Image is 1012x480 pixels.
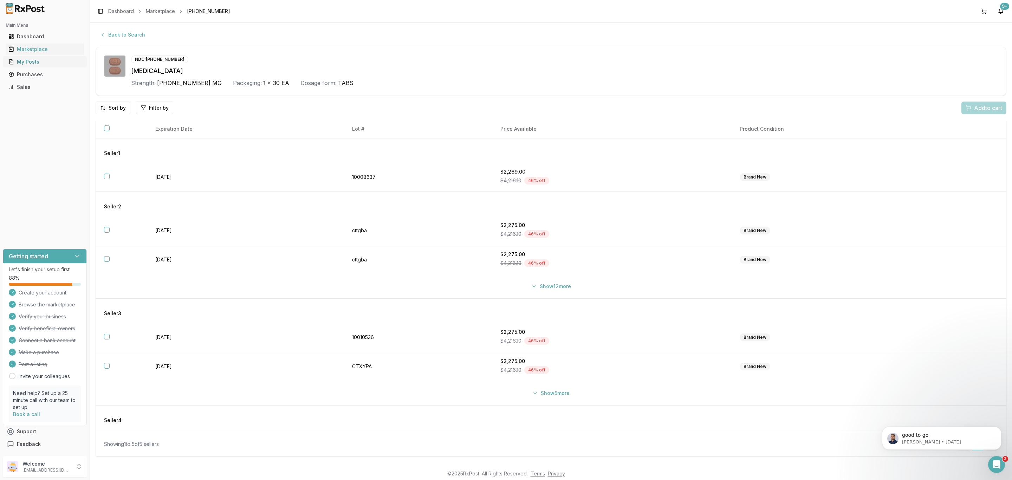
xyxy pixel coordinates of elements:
[3,44,87,55] button: Marketplace
[109,104,126,111] span: Sort by
[3,69,87,80] button: Purchases
[9,266,81,273] p: Let's finish your setup first!
[492,120,731,138] th: Price Available
[8,71,81,78] div: Purchases
[7,461,18,472] img: User avatar
[6,81,84,93] a: Sales
[6,56,84,68] a: My Posts
[19,325,75,332] span: Verify beneficial owners
[528,387,574,400] button: Show5more
[104,56,125,77] img: Biktarvy 50-200-25 MG TABS
[146,8,175,15] a: Marketplace
[13,390,77,411] p: Need help? Set up a 25 minute call with our team to set up.
[147,120,344,138] th: Expiration Date
[500,329,723,336] div: $2,275.00
[22,467,71,473] p: [EMAIL_ADDRESS][DOMAIN_NAME]
[344,216,492,245] td: cttgba
[3,82,87,93] button: Sales
[3,438,87,450] button: Feedback
[1000,3,1009,10] div: 9+
[8,46,81,53] div: Marketplace
[524,366,549,374] div: 46 % off
[263,79,289,87] span: 1 x 30 EA
[19,337,76,344] span: Connect a bank account
[500,367,521,374] span: $4,216.10
[300,79,337,87] div: Dosage form:
[17,441,41,448] span: Feedback
[104,150,120,157] span: Seller 1
[9,252,48,260] h3: Getting started
[9,274,20,281] span: 88 %
[6,68,84,81] a: Purchases
[6,43,84,56] a: Marketplace
[108,8,134,15] a: Dashboard
[3,31,87,42] button: Dashboard
[344,323,492,352] td: 10010536
[19,361,47,368] span: Post a listing
[19,289,66,296] span: Create your account
[147,323,344,352] td: [DATE]
[233,79,262,87] div: Packaging:
[147,245,344,274] td: [DATE]
[995,6,1006,17] button: 9+
[988,456,1005,473] iframe: Intercom live chat
[131,79,156,87] div: Strength:
[96,102,130,114] button: Sort by
[1003,456,1008,462] span: 2
[871,412,1012,461] iframe: Intercom notifications message
[6,22,84,28] h2: Main Menu
[8,33,81,40] div: Dashboard
[524,259,549,267] div: 46 % off
[524,230,549,238] div: 46 % off
[22,460,71,467] p: Welcome
[344,430,492,459] td: 10010536
[500,260,521,267] span: $4,216.10
[3,56,87,67] button: My Posts
[13,411,40,417] a: Book a call
[6,30,84,43] a: Dashboard
[344,163,492,192] td: 10008637
[8,58,81,65] div: My Posts
[731,120,954,138] th: Product Condition
[500,177,521,184] span: $4,216.10
[147,430,344,459] td: [DATE]
[500,251,723,258] div: $2,275.00
[344,245,492,274] td: cttgba
[344,120,492,138] th: Lot #
[524,177,549,184] div: 46 % off
[19,301,75,308] span: Browse the marketplace
[147,352,344,381] td: [DATE]
[500,337,521,344] span: $4,216.10
[147,216,344,245] td: [DATE]
[157,79,222,87] span: [PHONE_NUMBER] MG
[8,84,81,91] div: Sales
[548,471,565,476] a: Privacy
[136,102,173,114] button: Filter by
[500,358,723,365] div: $2,275.00
[3,3,48,14] img: RxPost Logo
[500,222,723,229] div: $2,275.00
[104,310,121,317] span: Seller 3
[524,337,549,345] div: 46 % off
[527,280,575,293] button: Show12more
[740,333,770,341] div: Brand New
[19,373,70,380] a: Invite your colleagues
[19,313,66,320] span: Verify your business
[131,66,998,76] div: [MEDICAL_DATA]
[740,173,770,181] div: Brand New
[104,417,122,424] span: Seller 4
[104,203,121,210] span: Seller 2
[104,441,159,448] div: Showing 1 to 5 of 5 sellers
[187,8,230,15] span: [PHONE_NUMBER]
[108,8,230,15] nav: breadcrumb
[500,231,521,238] span: $4,216.10
[740,363,770,370] div: Brand New
[96,28,149,41] button: Back to Search
[500,168,723,175] div: $2,269.00
[149,104,169,111] span: Filter by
